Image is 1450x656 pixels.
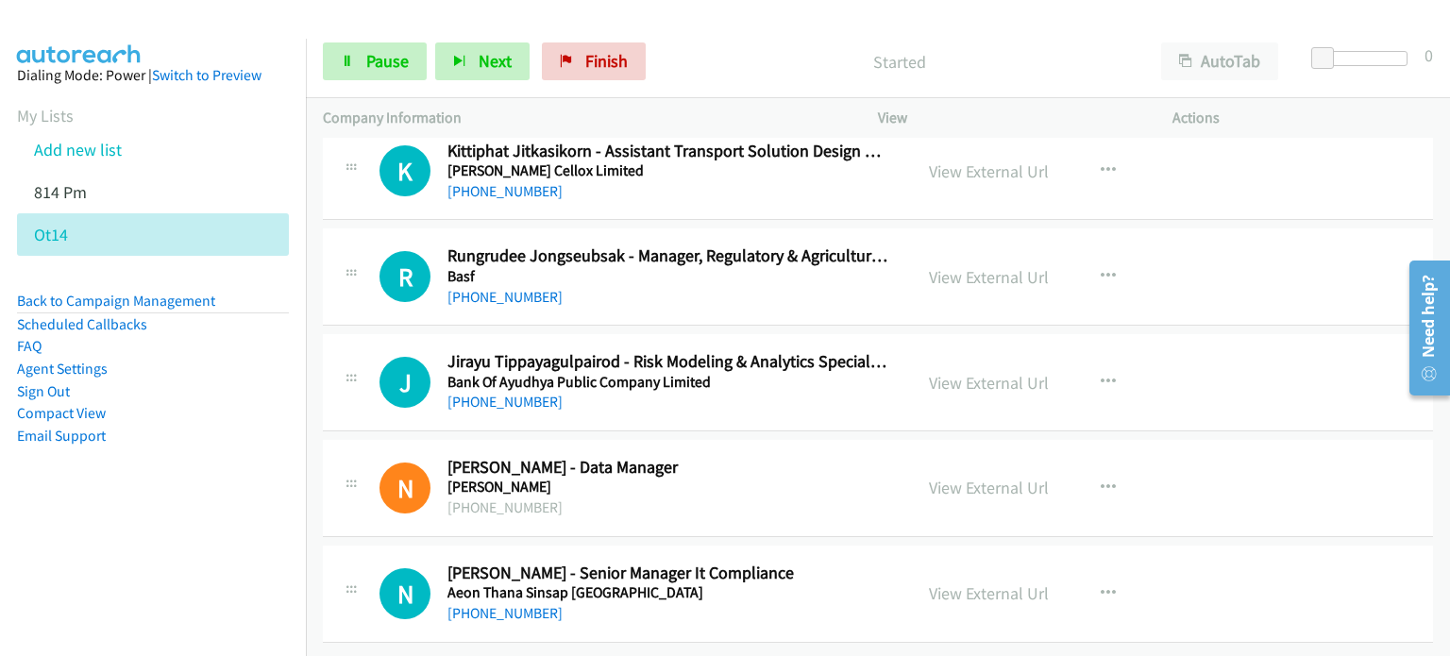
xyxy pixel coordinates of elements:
h1: R [379,251,430,302]
a: My Lists [17,105,74,126]
a: View External Url [929,372,1049,394]
button: AutoTab [1161,42,1278,80]
h5: [PERSON_NAME] [447,478,888,496]
h2: Rungrudee Jongseubsak - Manager, Regulatory & Agricultural Solutions [447,245,888,267]
a: Switch to Preview [152,66,261,84]
a: Scheduled Callbacks [17,315,147,333]
button: Next [435,42,530,80]
a: FAQ [17,337,42,355]
a: [PHONE_NUMBER] [447,288,563,306]
div: [PHONE_NUMBER] [447,496,888,519]
a: Ot14 [34,224,68,245]
h1: J [379,357,430,408]
h1: N [379,568,430,619]
a: View External Url [929,477,1049,498]
span: Pause [366,50,409,72]
h5: Aeon Thana Sinsap [GEOGRAPHIC_DATA] [447,583,888,602]
a: View External Url [929,266,1049,288]
p: View [878,107,1138,129]
h5: Bank Of Ayudhya Public Company Limited [447,373,888,392]
p: Started [671,49,1127,75]
h1: N [379,463,430,513]
a: Sign Out [17,382,70,400]
a: Pause [323,42,427,80]
div: The call is yet to be attempted [379,357,430,408]
div: The call is yet to be attempted [379,145,430,196]
a: Agent Settings [17,360,108,378]
div: The call is yet to be attempted [379,568,430,619]
div: Dialing Mode: Power | [17,64,289,87]
a: View External Url [929,582,1049,604]
a: [PHONE_NUMBER] [447,393,563,411]
h2: [PERSON_NAME] - Senior Manager It Compliance [447,563,888,584]
a: 814 Pm [34,181,87,203]
a: Finish [542,42,646,80]
h5: [PERSON_NAME] Cellox Limited [447,161,888,180]
h5: Basf [447,267,888,286]
a: Compact View [17,404,106,422]
a: Add new list [34,139,122,160]
a: Back to Campaign Management [17,292,215,310]
div: Delay between calls (in seconds) [1321,51,1408,66]
div: The call is yet to be attempted [379,251,430,302]
p: Company Information [323,107,844,129]
h2: Jirayu Tippayagulpairod - Risk Modeling & Analytics Specialist Manager [447,351,888,373]
p: Actions [1172,107,1433,129]
a: [PHONE_NUMBER] [447,182,563,200]
a: Email Support [17,427,106,445]
span: Next [479,50,512,72]
h1: K [379,145,430,196]
h2: [PERSON_NAME] - Data Manager [447,457,888,479]
div: 0 [1425,42,1433,68]
iframe: Resource Center [1396,253,1450,403]
div: This number is invalid and cannot be dialed [379,463,430,513]
span: Finish [585,50,628,72]
h2: Kittiphat Jitkasikorn - Assistant Transport Solution Design Manager [447,141,888,162]
a: View External Url [929,160,1049,182]
a: [PHONE_NUMBER] [447,604,563,622]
